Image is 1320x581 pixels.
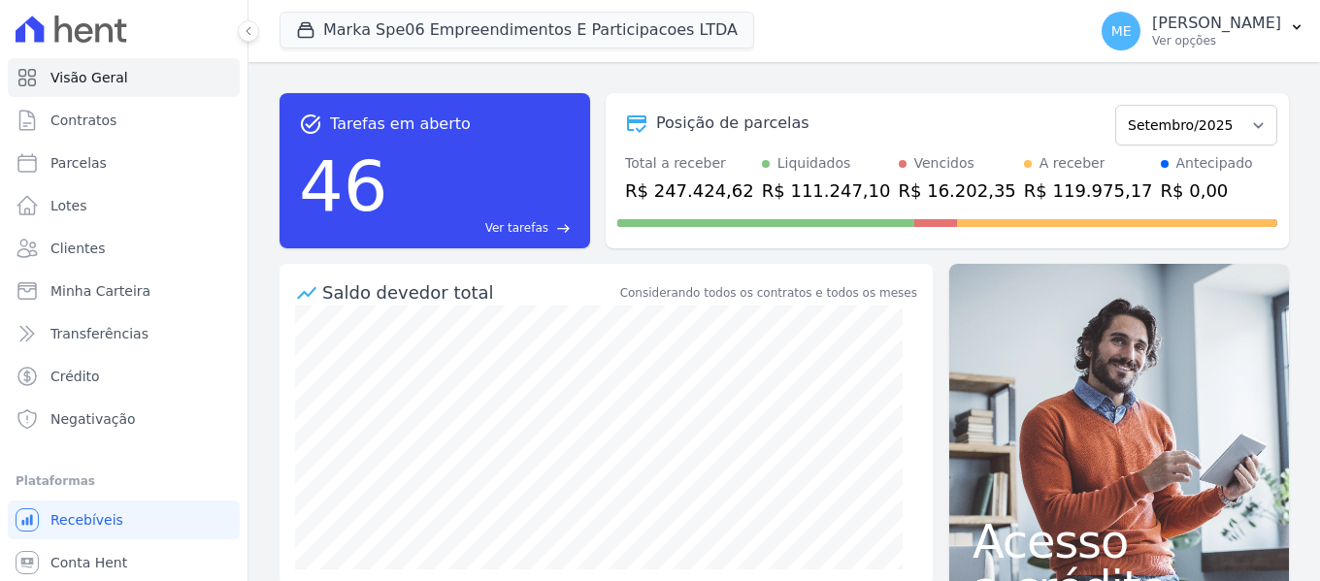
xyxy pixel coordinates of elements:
a: Recebíveis [8,500,240,539]
p: [PERSON_NAME] [1152,14,1281,33]
button: Marka Spe06 Empreendimentos E Participacoes LTDA [280,12,754,48]
div: R$ 111.247,10 [762,178,891,204]
a: Minha Carteira [8,272,240,310]
span: Crédito [50,367,100,386]
a: Transferências [8,314,240,353]
div: Total a receber [625,153,754,174]
div: Liquidados [777,153,851,174]
a: Lotes [8,186,240,225]
span: Recebíveis [50,510,123,530]
span: Tarefas em aberto [330,113,471,136]
div: Saldo devedor total [322,279,616,306]
span: Clientes [50,239,105,258]
div: Vencidos [914,153,974,174]
a: Parcelas [8,144,240,182]
span: Contratos [50,111,116,130]
span: Ver tarefas [485,219,548,237]
div: R$ 119.975,17 [1024,178,1153,204]
span: Lotes [50,196,87,215]
div: Considerando todos os contratos e todos os meses [620,284,917,302]
a: Visão Geral [8,58,240,97]
div: Antecipado [1176,153,1253,174]
span: Visão Geral [50,68,128,87]
div: R$ 16.202,35 [899,178,1016,204]
div: A receber [1039,153,1105,174]
a: Ver tarefas east [396,219,571,237]
div: Posição de parcelas [656,112,809,135]
div: 46 [299,136,388,237]
span: Acesso [973,518,1266,565]
div: R$ 247.424,62 [625,178,754,204]
a: Negativação [8,400,240,438]
span: task_alt [299,113,322,136]
span: Negativação [50,409,136,429]
span: Parcelas [50,153,107,173]
div: Plataformas [16,469,232,493]
a: Contratos [8,101,240,140]
button: ME [PERSON_NAME] Ver opções [1086,4,1320,58]
span: Minha Carteira [50,281,150,301]
span: east [556,221,571,236]
p: Ver opções [1152,33,1281,48]
span: ME [1111,24,1132,38]
span: Transferências [50,324,148,343]
a: Clientes [8,229,240,268]
span: Conta Hent [50,553,127,572]
a: Crédito [8,357,240,396]
div: R$ 0,00 [1161,178,1253,204]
